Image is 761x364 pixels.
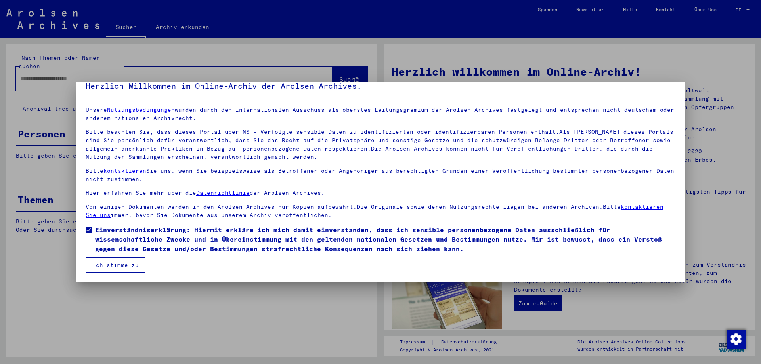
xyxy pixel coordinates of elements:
[726,329,745,348] div: Zustimmung ändern
[86,189,675,197] p: Hier erfahren Sie mehr über die der Arolsen Archives.
[86,203,663,219] a: kontaktieren Sie uns
[95,225,675,253] span: Einverständniserklärung: Hiermit erkläre ich mich damit einverstanden, dass ich sensible personen...
[86,257,145,273] button: Ich stimme zu
[727,330,746,349] img: Zustimmung ändern
[86,128,675,161] p: Bitte beachten Sie, dass dieses Portal über NS - Verfolgte sensible Daten zu identifizierten oder...
[107,106,175,113] a: Nutzungsbedingungen
[196,189,250,196] a: Datenrichtlinie
[86,203,675,219] p: Von einigen Dokumenten werden in den Arolsen Archives nur Kopien aufbewahrt.Die Originale sowie d...
[86,80,675,92] h5: Herzlich Willkommen im Online-Archiv der Arolsen Archives.
[103,167,146,174] a: kontaktieren
[86,106,675,122] p: Unsere wurden durch den Internationalen Ausschuss als oberstes Leitungsgremium der Arolsen Archiv...
[86,167,675,183] p: Bitte Sie uns, wenn Sie beispielsweise als Betroffener oder Angehöriger aus berechtigten Gründen ...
